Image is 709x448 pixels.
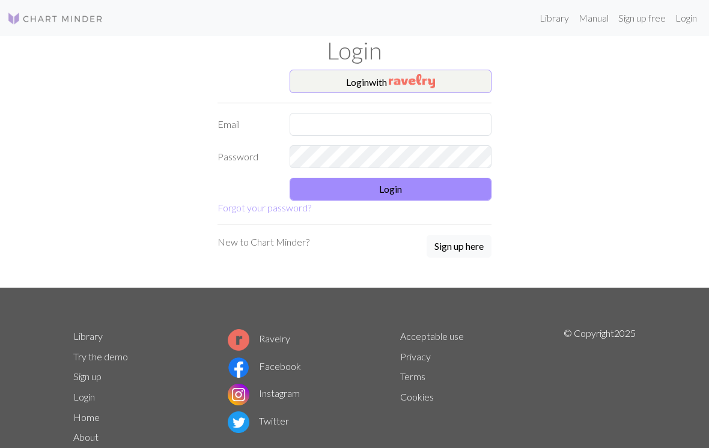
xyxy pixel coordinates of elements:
[228,357,249,378] img: Facebook logo
[7,11,103,26] img: Logo
[66,36,643,65] h1: Login
[400,371,425,382] a: Terms
[564,326,636,447] p: © Copyright 2025
[228,387,300,399] a: Instagram
[73,411,100,423] a: Home
[73,371,102,382] a: Sign up
[389,74,435,88] img: Ravelry
[210,145,282,168] label: Password
[574,6,613,30] a: Manual
[400,391,434,402] a: Cookies
[210,113,282,136] label: Email
[427,235,491,258] button: Sign up here
[400,330,464,342] a: Acceptable use
[427,235,491,259] a: Sign up here
[228,329,249,351] img: Ravelry logo
[228,411,249,433] img: Twitter logo
[73,330,103,342] a: Library
[228,415,289,426] a: Twitter
[290,178,491,201] button: Login
[535,6,574,30] a: Library
[228,333,290,344] a: Ravelry
[228,384,249,405] img: Instagram logo
[671,6,702,30] a: Login
[228,360,301,372] a: Facebook
[400,351,431,362] a: Privacy
[218,235,309,249] p: New to Chart Minder?
[73,391,95,402] a: Login
[73,431,99,443] a: About
[290,70,491,94] button: Loginwith
[613,6,671,30] a: Sign up free
[73,351,128,362] a: Try the demo
[218,202,311,213] a: Forgot your password?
